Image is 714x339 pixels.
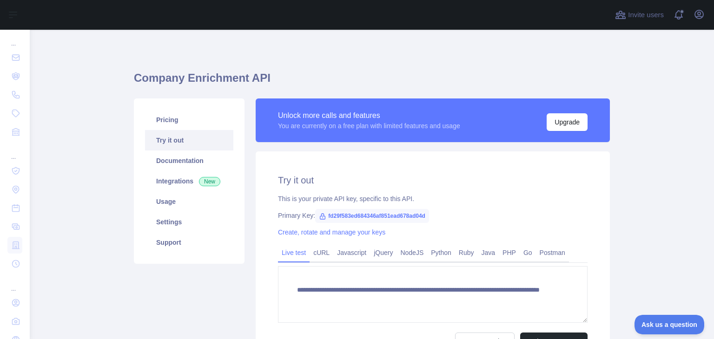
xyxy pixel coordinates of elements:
[499,245,520,260] a: PHP
[145,130,233,150] a: Try it out
[315,209,429,223] span: fd29f583ed684346af851ead678ad04d
[536,245,569,260] a: Postman
[455,245,478,260] a: Ruby
[134,71,610,93] h1: Company Enrichment API
[427,245,455,260] a: Python
[7,274,22,293] div: ...
[278,194,588,203] div: This is your private API key, specific to this API.
[333,245,370,260] a: Javascript
[628,10,664,20] span: Invite users
[520,245,536,260] a: Go
[278,245,310,260] a: Live test
[278,211,588,220] div: Primary Key:
[278,110,460,121] div: Unlock more calls and features
[278,121,460,130] div: You are currently on a free plan with limited features and usage
[145,191,233,212] a: Usage
[397,245,427,260] a: NodeJS
[278,228,385,236] a: Create, rotate and manage your keys
[547,113,588,131] button: Upgrade
[145,150,233,171] a: Documentation
[199,177,220,186] span: New
[145,110,233,130] a: Pricing
[7,142,22,161] div: ...
[278,174,588,187] h2: Try it out
[145,212,233,232] a: Settings
[613,7,666,22] button: Invite users
[310,245,333,260] a: cURL
[478,245,499,260] a: Java
[145,171,233,191] a: Integrations New
[145,232,233,253] a: Support
[370,245,397,260] a: jQuery
[7,29,22,47] div: ...
[635,315,705,334] iframe: Toggle Customer Support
